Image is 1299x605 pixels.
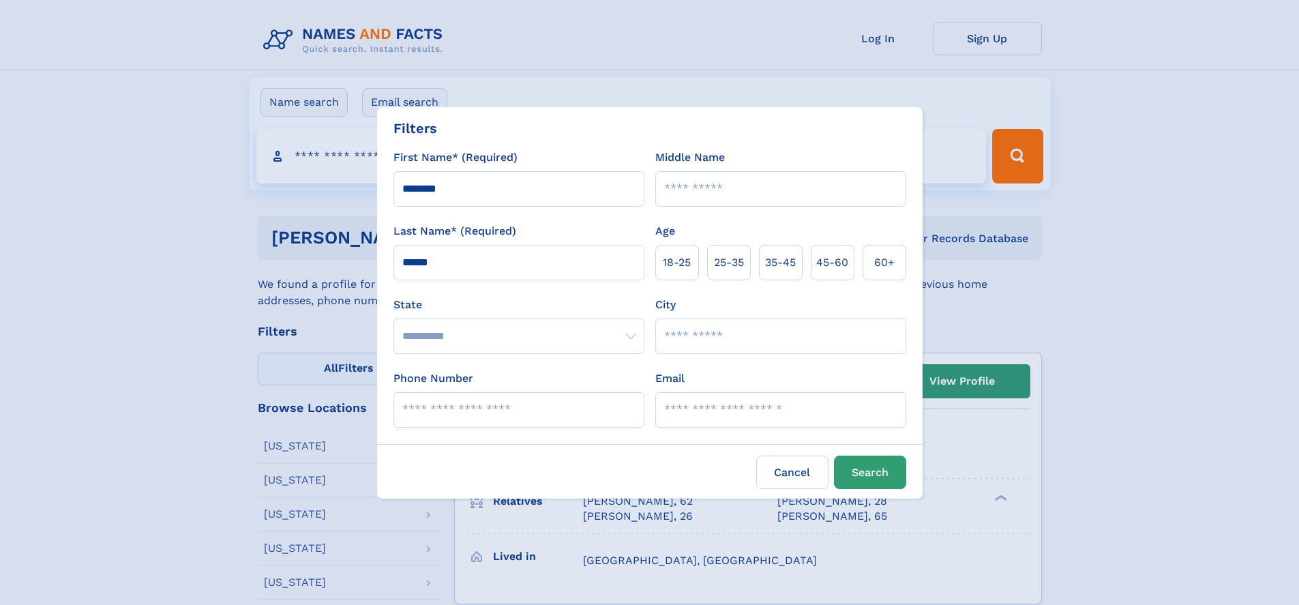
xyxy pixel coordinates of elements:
[655,149,725,166] label: Middle Name
[393,370,473,387] label: Phone Number
[655,297,676,313] label: City
[393,118,437,138] div: Filters
[393,149,518,166] label: First Name* (Required)
[765,254,796,271] span: 35‑45
[663,254,691,271] span: 18‑25
[655,370,685,387] label: Email
[714,254,744,271] span: 25‑35
[393,297,644,313] label: State
[393,223,516,239] label: Last Name* (Required)
[874,254,895,271] span: 60+
[816,254,848,271] span: 45‑60
[655,223,675,239] label: Age
[834,456,906,489] button: Search
[756,456,828,489] label: Cancel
